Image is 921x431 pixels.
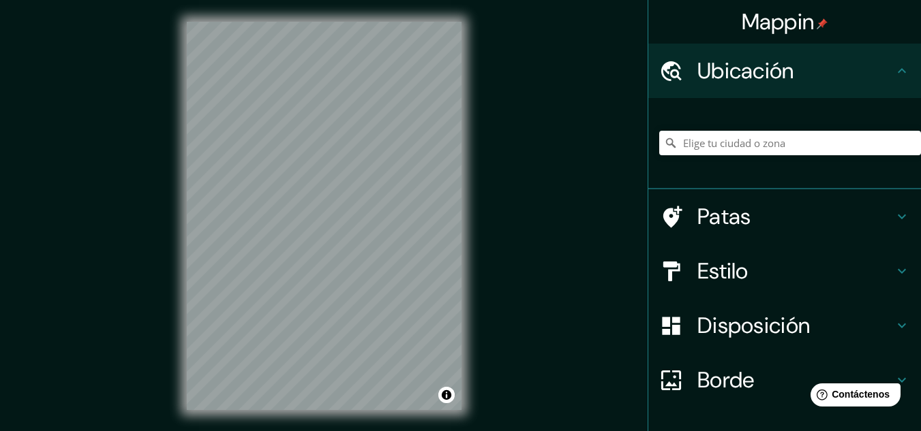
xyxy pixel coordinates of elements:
[742,7,815,36] font: Mappin
[438,387,455,403] button: Activar o desactivar atribución
[648,244,921,298] div: Estilo
[697,257,749,285] font: Estilo
[817,18,828,29] img: pin-icon.png
[800,378,906,416] iframe: Lanzador de widgets de ayuda
[648,44,921,98] div: Ubicación
[697,366,755,394] font: Borde
[187,22,462,410] canvas: Mapa
[697,311,810,340] font: Disposición
[659,131,921,155] input: Elige tu ciudad o zona
[697,202,751,231] font: Patas
[697,57,794,85] font: Ubicación
[648,353,921,407] div: Borde
[648,298,921,353] div: Disposición
[648,189,921,244] div: Patas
